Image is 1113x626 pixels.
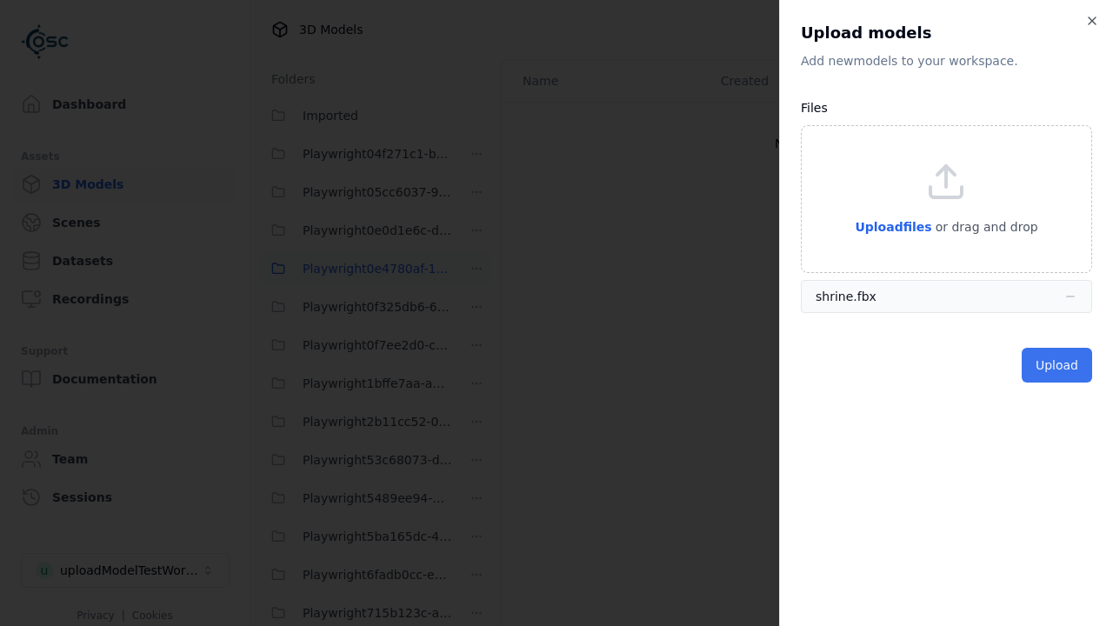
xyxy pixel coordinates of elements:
[932,216,1038,237] p: or drag and drop
[801,52,1092,70] p: Add new model s to your workspace.
[855,220,931,234] span: Upload files
[801,21,1092,45] h2: Upload models
[816,288,876,305] div: shrine.fbx
[801,101,828,115] label: Files
[1022,348,1092,383] button: Upload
